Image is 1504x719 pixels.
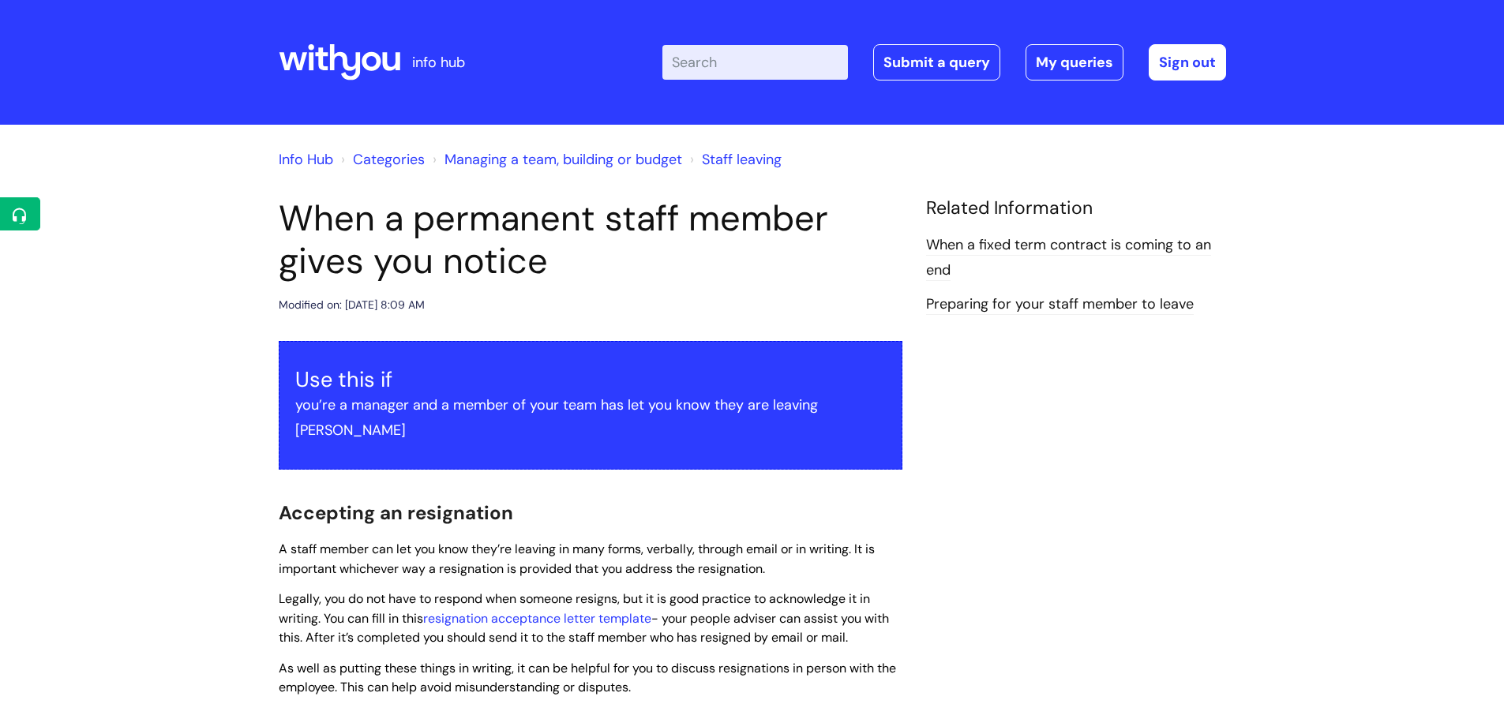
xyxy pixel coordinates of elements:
h3: Use this if [295,367,886,392]
a: My queries [1026,44,1123,81]
span: As well as putting these things in writing, it can be helpful for you to discuss resignations in ... [279,660,896,696]
a: Staff leaving [702,150,782,169]
input: Search [662,45,848,80]
a: Sign out [1149,44,1226,81]
a: Preparing for your staff member to leave [926,294,1194,315]
div: Modified on: [DATE] 8:09 AM [279,295,425,315]
p: info hub [412,50,465,75]
li: Managing a team, building or budget [429,147,682,172]
li: Solution home [337,147,425,172]
span: Legally, you do not have to respond when someone resigns, but it is good practice to acknowledge ... [279,590,889,646]
p: you’re a manager and a member of your team has let you know they are leaving [PERSON_NAME] [295,392,886,444]
a: Managing a team, building or budget [444,150,682,169]
div: | - [662,44,1226,81]
a: Submit a query [873,44,1000,81]
a: Categories [353,150,425,169]
a: Info Hub [279,150,333,169]
span: A staff member can let you know they’re leaving in many forms, verbally, through email or in writ... [279,541,875,577]
li: Staff leaving [686,147,782,172]
a: resignation acceptance letter template [423,610,651,627]
a: When a fixed term contract is coming to an end [926,235,1211,281]
span: Accepting an resignation [279,500,513,525]
h1: When a permanent staff member gives you notice [279,197,902,283]
h4: Related Information [926,197,1226,219]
